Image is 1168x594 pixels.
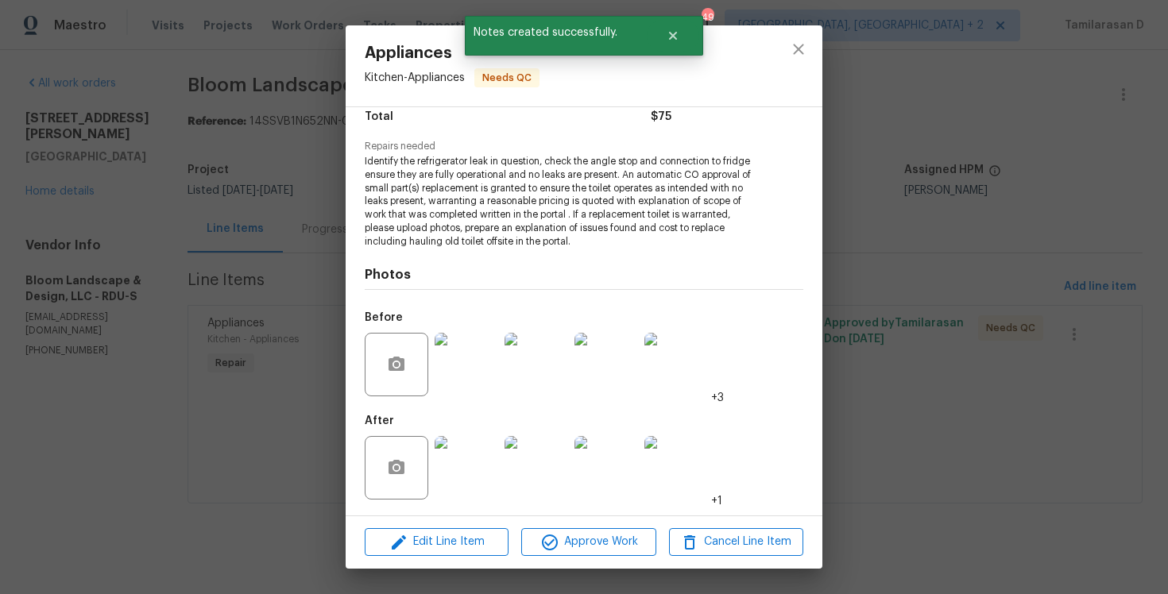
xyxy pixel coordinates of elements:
[365,155,760,249] span: Identify the refrigerator leak in question, check the angle stop and connection to fridge ensure ...
[365,415,394,426] h5: After
[521,528,656,556] button: Approve Work
[365,44,540,62] span: Appliances
[526,532,651,552] span: Approve Work
[476,70,538,86] span: Needs QC
[465,16,647,49] span: Notes created successfully.
[711,493,722,509] span: +1
[365,312,403,323] h5: Before
[669,528,803,556] button: Cancel Line Item
[651,106,671,129] span: $75
[365,141,803,152] span: Repairs needed
[365,528,509,556] button: Edit Line Item
[647,20,699,52] button: Close
[674,532,799,552] span: Cancel Line Item
[365,72,465,83] span: Kitchen - Appliances
[779,30,818,68] button: close
[365,106,393,129] span: Total
[711,390,724,406] span: +3
[365,267,803,283] h4: Photos
[369,532,504,552] span: Edit Line Item
[702,10,713,25] div: 49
